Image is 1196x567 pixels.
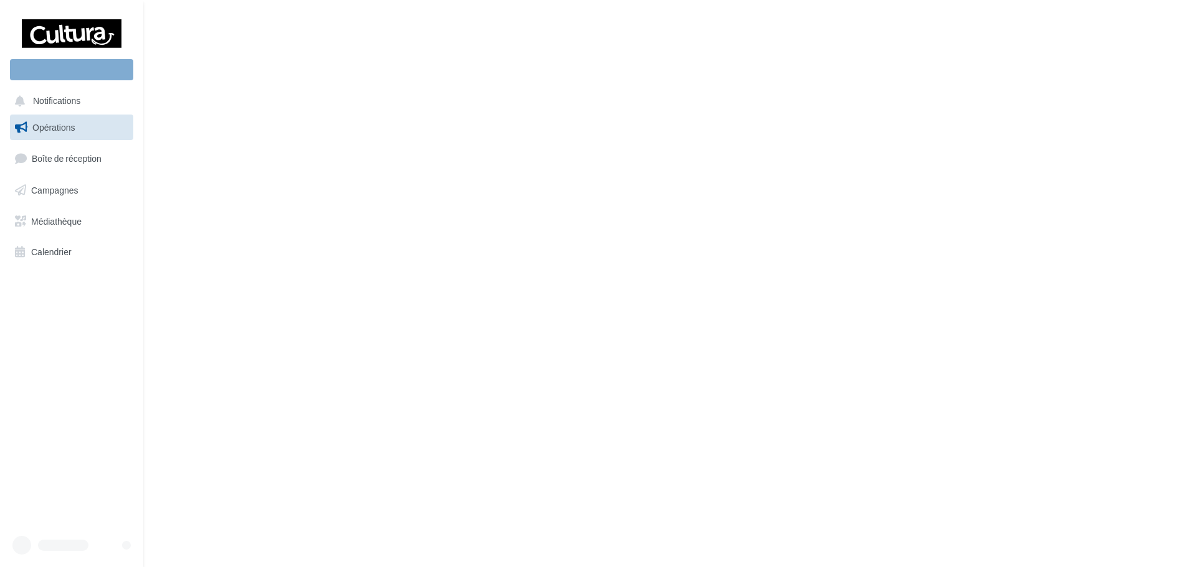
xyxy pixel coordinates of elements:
div: Nouvelle campagne [10,59,133,80]
span: Boîte de réception [32,153,102,164]
a: Campagnes [7,177,136,204]
a: Boîte de réception [7,145,136,172]
span: Opérations [32,122,75,133]
span: Calendrier [31,246,72,257]
a: Médiathèque [7,209,136,235]
span: Campagnes [31,185,78,195]
a: Opérations [7,115,136,141]
span: Notifications [33,96,80,106]
span: Médiathèque [31,215,82,226]
a: Calendrier [7,239,136,265]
